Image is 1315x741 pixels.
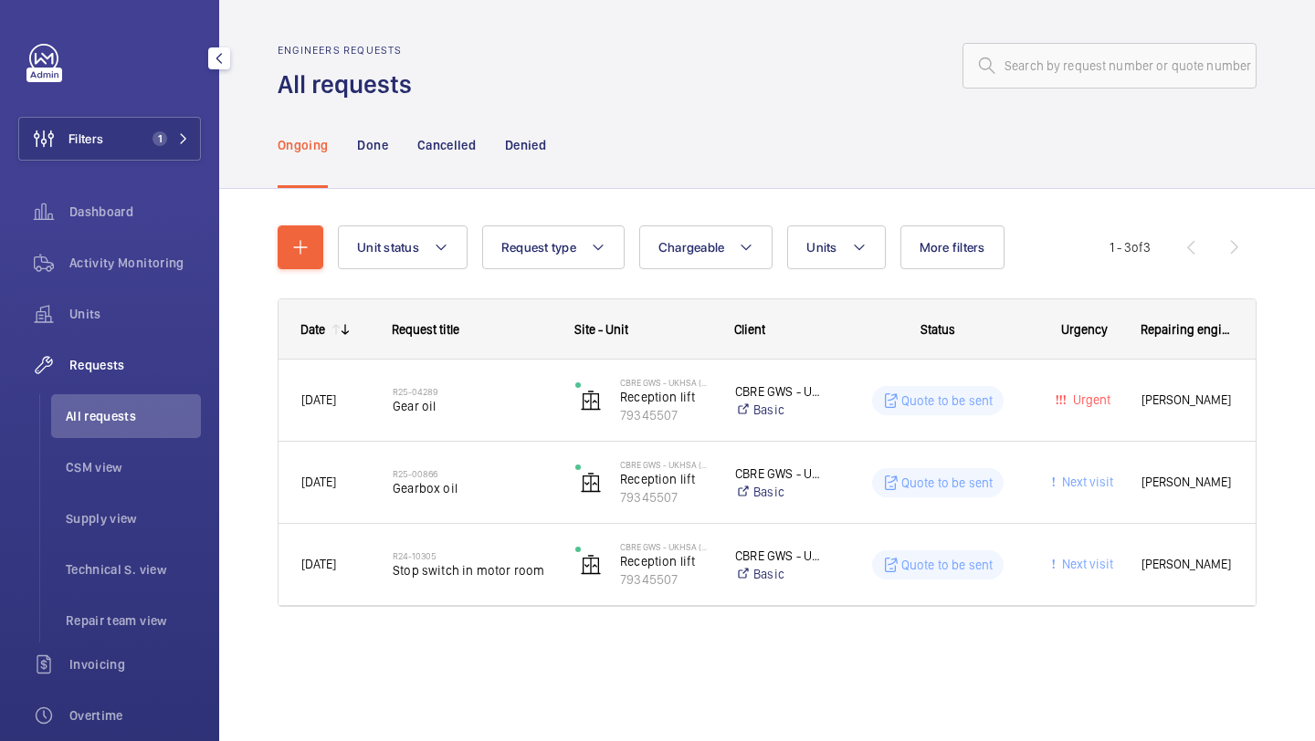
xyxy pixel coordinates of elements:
[301,557,336,571] span: [DATE]
[417,136,476,154] p: Cancelled
[620,406,711,424] p: 79345507
[393,397,552,415] span: Gear oil
[69,655,201,673] span: Invoicing
[66,509,201,527] span: Supply view
[357,240,419,255] span: Unit status
[69,706,201,725] span: Overtime
[69,356,201,374] span: Requests
[1061,322,1108,337] span: Urgency
[900,225,1005,269] button: More filters
[278,136,328,154] p: Ongoing
[392,322,459,337] span: Request title
[66,560,201,579] span: Technical S. view
[735,382,826,401] p: CBRE GWS - UKHSA (Public Health [GEOGRAPHIC_DATA]) [GEOGRAPHIC_DATA]
[66,458,201,476] span: CSM view
[1131,240,1143,255] span: of
[393,550,552,561] h2: R24-10305
[301,475,336,489] span: [DATE]
[1110,241,1151,254] span: 1 - 3 3
[66,407,201,425] span: All requests
[620,388,711,406] p: Reception lift
[69,305,201,323] span: Units
[901,474,994,492] p: Quote to be sent
[620,552,711,570] p: Reception lift
[620,570,711,589] p: 79345507
[393,561,552,579] span: Stop switch in motor room
[68,130,103,148] span: Filters
[735,483,826,501] a: Basic
[1141,472,1233,493] span: [PERSON_NAME]
[153,131,167,146] span: 1
[920,240,985,255] span: More filters
[482,225,625,269] button: Request type
[393,386,552,397] h2: R25-04289
[501,240,576,255] span: Request type
[735,401,826,419] a: Basic
[901,391,994,410] p: Quote to be sent
[18,117,201,161] button: Filters1
[69,254,201,272] span: Activity Monitoring
[735,565,826,583] a: Basic
[1058,475,1113,489] span: Next visit
[639,225,773,269] button: Chargeable
[963,43,1257,89] input: Search by request number or quote number
[1141,554,1233,575] span: [PERSON_NAME]
[301,392,336,407] span: [DATE]
[69,203,201,221] span: Dashboard
[734,322,765,337] span: Client
[735,547,826,565] p: CBRE GWS - UKHSA (Public Health [GEOGRAPHIC_DATA]) [GEOGRAPHIC_DATA]
[658,240,725,255] span: Chargeable
[901,556,994,574] p: Quote to be sent
[580,554,602,576] img: elevator.svg
[620,541,711,552] p: CBRE GWS - UKHSA (Public Health [GEOGRAPHIC_DATA]) [GEOGRAPHIC_DATA]
[338,225,468,269] button: Unit status
[620,470,711,488] p: Reception lift
[66,611,201,630] span: Repair team view
[787,225,885,269] button: Units
[580,390,602,412] img: elevator.svg
[278,44,423,57] h2: Engineers requests
[620,377,711,388] p: CBRE GWS - UKHSA (Public Health [GEOGRAPHIC_DATA]) [GEOGRAPHIC_DATA]
[1141,390,1233,411] span: [PERSON_NAME]
[300,322,325,337] div: Date
[505,136,546,154] p: Denied
[580,472,602,494] img: elevator.svg
[393,479,552,497] span: Gearbox oil
[1069,392,1110,407] span: Urgent
[806,240,836,255] span: Units
[357,136,387,154] p: Done
[920,322,955,337] span: Status
[620,488,711,506] p: 79345507
[393,468,552,479] h2: R25-00866
[278,68,423,101] h1: All requests
[1058,557,1113,571] span: Next visit
[620,459,711,470] p: CBRE GWS - UKHSA (Public Health [GEOGRAPHIC_DATA]) [GEOGRAPHIC_DATA]
[735,464,826,483] p: CBRE GWS - UKHSA (Public Health [GEOGRAPHIC_DATA]) [GEOGRAPHIC_DATA]
[1141,322,1234,337] span: Repairing engineer
[574,322,628,337] span: Site - Unit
